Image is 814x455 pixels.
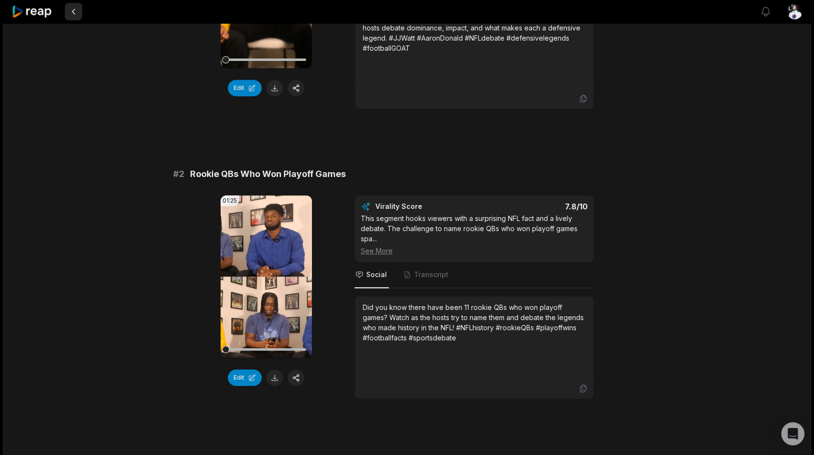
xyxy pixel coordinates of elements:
div: This segment hooks viewers with a surprising NFL fact and a lively debate. The challenge to name ... [361,213,588,256]
div: Who’s better all-time: [PERSON_NAME] or [PERSON_NAME]? The hosts debate dominance, impact, and wh... [363,13,586,53]
video: Your browser does not support mp4 format. [221,195,312,358]
div: Open Intercom Messenger [781,422,804,445]
span: Rookie QBs Who Won Playoff Games [190,167,346,181]
span: Transcript [414,270,448,279]
div: Virality Score [375,202,479,211]
div: See More [361,246,588,256]
span: # 2 [173,167,184,181]
span: Social [366,270,387,279]
div: Did you know there have been 11 rookie QBs who won playoff games? Watch as the hosts try to name ... [363,302,586,343]
button: Edit [228,80,262,96]
div: 7.8 /10 [484,202,588,211]
nav: Tabs [355,262,594,288]
button: Edit [228,369,262,386]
